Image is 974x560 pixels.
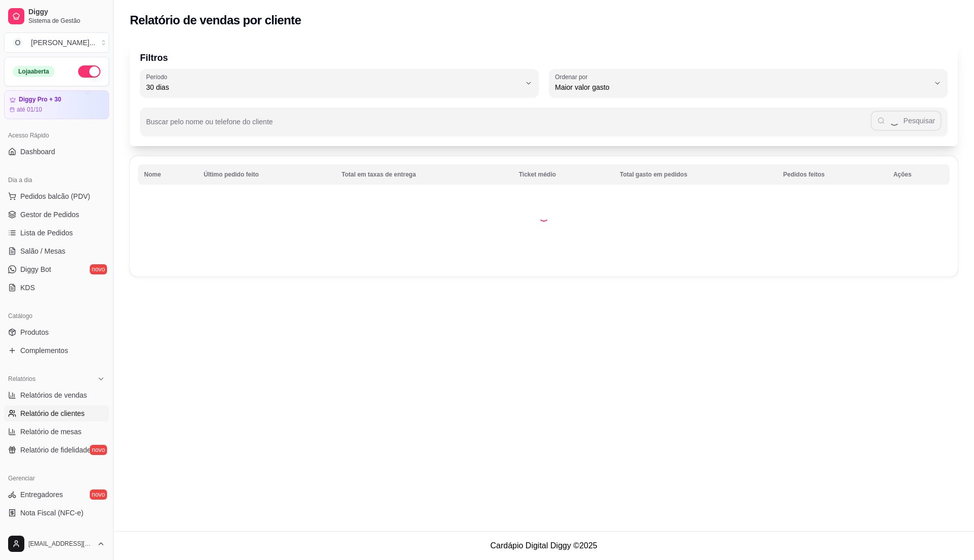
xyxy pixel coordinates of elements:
div: Gerenciar [4,470,109,486]
button: Select a team [4,32,109,53]
a: Relatório de mesas [4,424,109,440]
h2: Relatório de vendas por cliente [130,12,301,28]
a: Complementos [4,342,109,359]
span: KDS [20,283,35,293]
a: Controle de caixa [4,523,109,539]
button: [EMAIL_ADDRESS][DOMAIN_NAME] [4,532,109,556]
a: Lista de Pedidos [4,225,109,241]
a: Relatório de clientes [4,405,109,422]
a: Salão / Mesas [4,243,109,259]
button: Ordenar porMaior valor gasto [549,69,948,97]
span: Maior valor gasto [555,82,929,92]
span: O [13,38,23,48]
label: Ordenar por [555,73,591,81]
div: Loading [539,212,549,222]
span: Nota Fiscal (NFC-e) [20,508,83,518]
div: Acesso Rápido [4,127,109,144]
span: Produtos [20,327,49,337]
a: DiggySistema de Gestão [4,4,109,28]
span: [EMAIL_ADDRESS][DOMAIN_NAME] [28,540,93,548]
span: Pedidos balcão (PDV) [20,191,90,201]
button: Período30 dias [140,69,539,97]
a: Relatório de fidelidadenovo [4,442,109,458]
span: Dashboard [20,147,55,157]
a: Gestor de Pedidos [4,206,109,223]
a: KDS [4,279,109,296]
a: Dashboard [4,144,109,160]
span: Lista de Pedidos [20,228,73,238]
span: Entregadores [20,489,63,500]
span: Gestor de Pedidos [20,209,79,220]
article: Diggy Pro + 30 [19,96,61,103]
span: Salão / Mesas [20,246,65,256]
span: Diggy Bot [20,264,51,274]
a: Nota Fiscal (NFC-e) [4,505,109,521]
a: Relatórios de vendas [4,387,109,403]
span: Relatórios [8,375,36,383]
div: [PERSON_NAME] ... [31,38,95,48]
span: Controle de caixa [20,526,76,536]
div: Dia a dia [4,172,109,188]
div: Loja aberta [13,66,55,77]
a: Diggy Pro + 30até 01/10 [4,90,109,119]
span: Relatório de fidelidade [20,445,91,455]
div: Catálogo [4,308,109,324]
footer: Cardápio Digital Diggy © 2025 [114,531,974,560]
input: Buscar pelo nome ou telefone do cliente [146,121,871,131]
button: Alterar Status [78,65,100,78]
span: Sistema de Gestão [28,17,105,25]
button: Pedidos balcão (PDV) [4,188,109,204]
span: Relatório de mesas [20,427,82,437]
a: Produtos [4,324,109,340]
label: Período [146,73,170,81]
span: Diggy [28,8,105,17]
a: Entregadoresnovo [4,486,109,503]
a: Diggy Botnovo [4,261,109,277]
article: até 01/10 [17,106,42,114]
span: Relatório de clientes [20,408,85,418]
span: Complementos [20,345,68,356]
p: Filtros [140,51,948,65]
span: Relatórios de vendas [20,390,87,400]
span: 30 dias [146,82,520,92]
